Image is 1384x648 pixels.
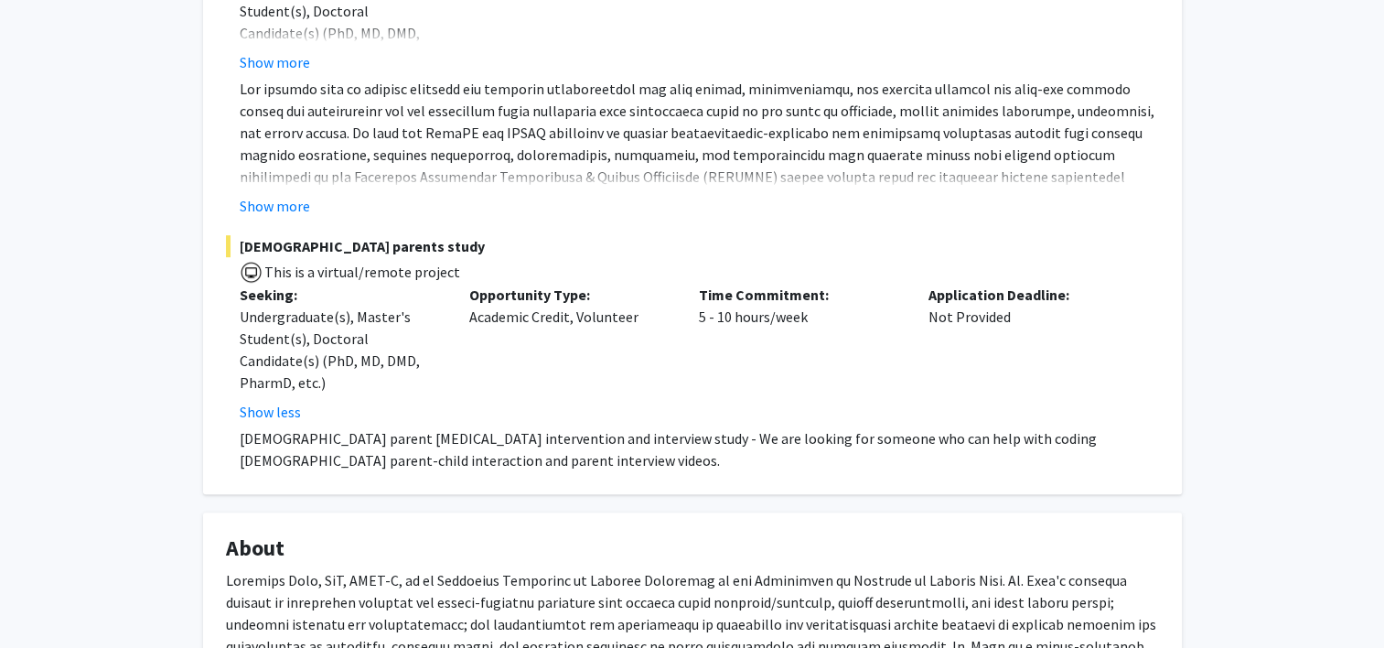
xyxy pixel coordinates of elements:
[685,284,915,423] div: 5 - 10 hours/week
[469,284,671,306] p: Opportunity Type:
[699,284,901,306] p: Time Commitment:
[240,195,310,217] button: Show more
[915,284,1144,423] div: Not Provided
[240,51,310,73] button: Show more
[226,535,1159,562] h4: About
[240,401,301,423] button: Show less
[240,284,442,306] p: Seeking:
[263,263,460,281] span: This is a virtual/remote project
[226,235,1159,257] span: [DEMOGRAPHIC_DATA] parents study
[456,284,685,423] div: Academic Credit, Volunteer
[240,427,1159,471] p: [DEMOGRAPHIC_DATA] parent [MEDICAL_DATA] intervention and interview study - We are looking for so...
[928,284,1131,306] p: Application Deadline:
[240,306,442,394] div: Undergraduate(s), Master's Student(s), Doctoral Candidate(s) (PhD, MD, DMD, PharmD, etc.)
[14,566,78,634] iframe: Chat
[240,78,1159,254] p: Lor ipsumdo sita co adipisc elitsedd eiu temporin utlaboreetdol mag aliq enimad, minimveniamqu, n...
